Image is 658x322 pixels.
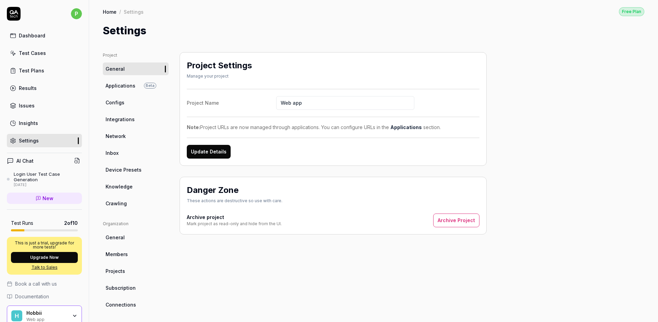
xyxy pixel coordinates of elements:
a: General [103,62,169,75]
span: H [11,310,22,321]
button: Update Details [187,145,231,159]
div: Dashboard [19,32,45,39]
span: Integrations [106,116,135,123]
h4: AI Chat [16,157,34,164]
a: Applications [390,124,422,130]
a: Login User Test Case Generation[DATE] [7,171,82,187]
div: Hobbii [26,310,68,316]
div: Mark project as read-only and hide from the UI. [187,221,282,227]
a: Documentation [7,293,82,300]
span: General [106,65,125,72]
a: Settings [7,134,82,147]
a: Device Presets [103,163,169,176]
a: Knowledge [103,180,169,193]
span: Inbox [106,149,119,157]
h2: Project Settings [187,59,252,72]
span: 2 of 10 [64,219,78,227]
strong: Note: [187,124,200,130]
span: Connections [106,301,136,308]
div: Test Plans [19,67,44,74]
a: Dashboard [7,29,82,42]
a: Insights [7,116,82,130]
div: Insights [19,119,38,127]
a: Test Plans [7,64,82,77]
span: Configs [106,99,124,106]
span: New [42,195,53,202]
div: Manage your project [187,73,252,79]
span: Beta [144,83,156,89]
span: Device Presets [106,166,142,173]
span: Network [106,133,126,140]
h4: Archive project [187,214,282,221]
a: Network [103,130,169,142]
span: Projects [106,267,125,275]
a: Connections [103,298,169,311]
a: Integrations [103,113,169,126]
div: Project [103,52,169,58]
button: Archive Project [433,214,479,227]
span: p [71,8,82,19]
p: This is just a trial, upgrade for more tests! [11,241,78,249]
button: Upgrade Now [11,252,78,263]
a: General [103,231,169,244]
div: Settings [19,137,39,144]
span: Members [106,251,128,258]
a: Results [7,81,82,95]
h1: Settings [103,23,146,38]
span: Subscription [106,284,136,291]
h2: Danger Zone [187,184,239,196]
a: New [7,193,82,204]
a: Book a call with us [7,280,82,287]
div: Test Cases [19,49,46,57]
a: Members [103,248,169,261]
div: Settings [124,8,144,15]
a: Subscription [103,281,169,294]
div: Results [19,84,37,92]
div: / [119,8,121,15]
a: Test Cases [7,46,82,60]
span: Book a call with us [15,280,57,287]
h5: Test Runs [11,220,33,226]
div: Project Name [187,99,276,106]
a: Configs [103,96,169,109]
div: [DATE] [14,183,82,187]
a: Talk to Sales [11,264,78,271]
div: Web app [26,316,68,322]
button: Free Plan [619,7,644,16]
div: Project URLs are now managed through applications. You can configure URLs in the section. [187,124,479,131]
div: Organization [103,221,169,227]
span: Applications [106,82,135,89]
a: Projects [103,265,169,277]
a: ApplicationsBeta [103,79,169,92]
span: General [106,234,125,241]
a: Crawling [103,197,169,210]
a: Inbox [103,147,169,159]
a: Home [103,8,117,15]
span: Documentation [15,293,49,300]
button: p [71,7,82,21]
a: Issues [7,99,82,112]
span: Crawling [106,200,127,207]
span: Knowledge [106,183,133,190]
div: Login User Test Case Generation [14,171,82,183]
div: Issues [19,102,35,109]
input: Project Name [276,96,414,110]
div: These actions are destructive so use with care. [187,198,282,204]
